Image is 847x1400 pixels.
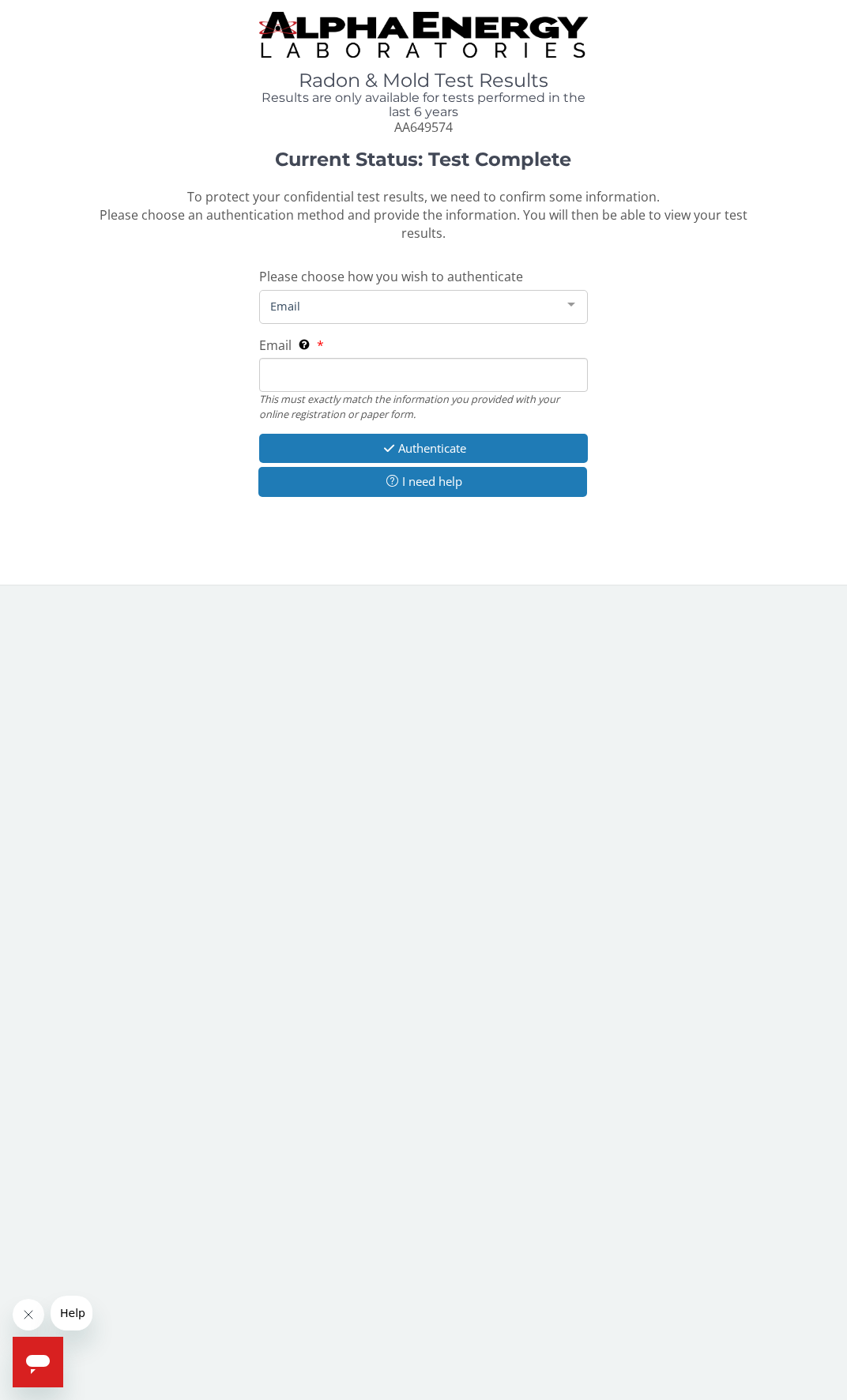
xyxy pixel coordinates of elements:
iframe: Button to launch messaging window [13,1337,63,1387]
span: Please choose how you wish to authenticate [259,268,523,285]
iframe: Message from company [51,1296,92,1330]
iframe: Close message [13,1299,44,1330]
img: TightCrop.jpg [259,12,589,58]
h4: Results are only available for tests performed in the last 6 years [259,91,589,119]
span: Email [266,297,556,314]
span: To protect your confidential test results, we need to confirm some information. Please choose an ... [100,188,747,242]
div: This must exactly match the information you provided with your online registration or paper form. [259,392,589,421]
span: Email [259,337,292,354]
span: AA649574 [394,119,453,136]
button: Authenticate [259,434,589,463]
button: I need help [258,467,588,496]
h1: Radon & Mold Test Results [259,70,589,91]
strong: Current Status: Test Complete [275,148,571,171]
